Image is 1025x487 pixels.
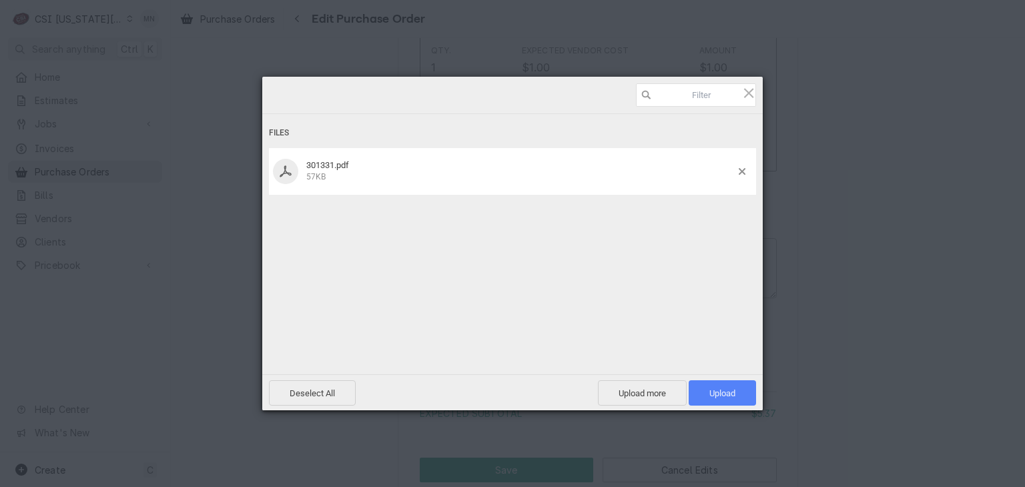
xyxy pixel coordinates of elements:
span: Deselect All [269,380,356,406]
span: Upload [689,380,756,406]
div: Files [269,121,756,145]
span: Click here or hit ESC to close picker [741,85,756,100]
span: Upload more [598,380,687,406]
span: 301331.pdf [306,160,349,170]
span: Upload [709,388,735,398]
div: 301331.pdf [302,160,739,182]
span: 57KB [306,172,326,181]
input: Filter [636,83,756,107]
